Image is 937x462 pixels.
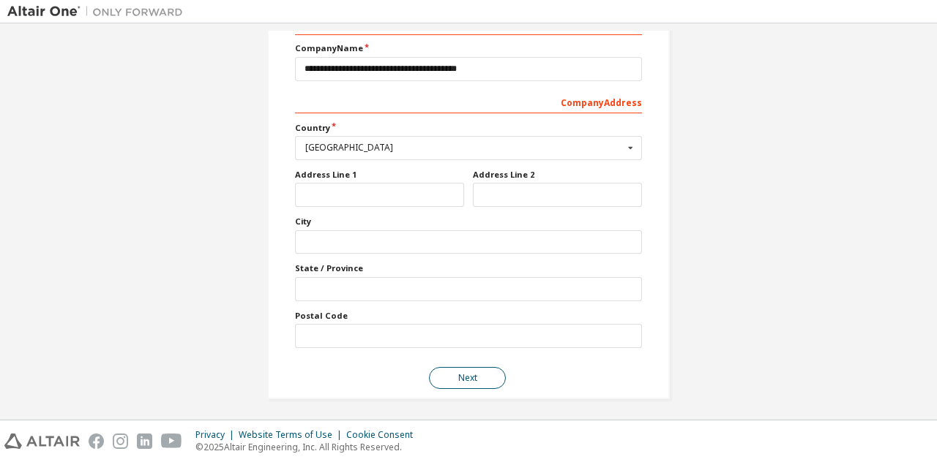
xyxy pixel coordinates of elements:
[295,42,642,54] label: Company Name
[305,143,624,152] div: [GEOGRAPHIC_DATA]
[295,216,642,227] label: City
[295,90,642,113] div: Company Address
[4,433,80,449] img: altair_logo.svg
[7,4,190,19] img: Altair One
[295,310,642,322] label: Postal Code
[295,262,642,274] label: State / Province
[195,441,422,453] p: © 2025 Altair Engineering, Inc. All Rights Reserved.
[295,169,464,181] label: Address Line 1
[113,433,128,449] img: instagram.svg
[239,429,346,441] div: Website Terms of Use
[346,429,422,441] div: Cookie Consent
[195,429,239,441] div: Privacy
[89,433,104,449] img: facebook.svg
[473,169,642,181] label: Address Line 2
[137,433,152,449] img: linkedin.svg
[295,122,642,134] label: Country
[429,367,506,389] button: Next
[161,433,182,449] img: youtube.svg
